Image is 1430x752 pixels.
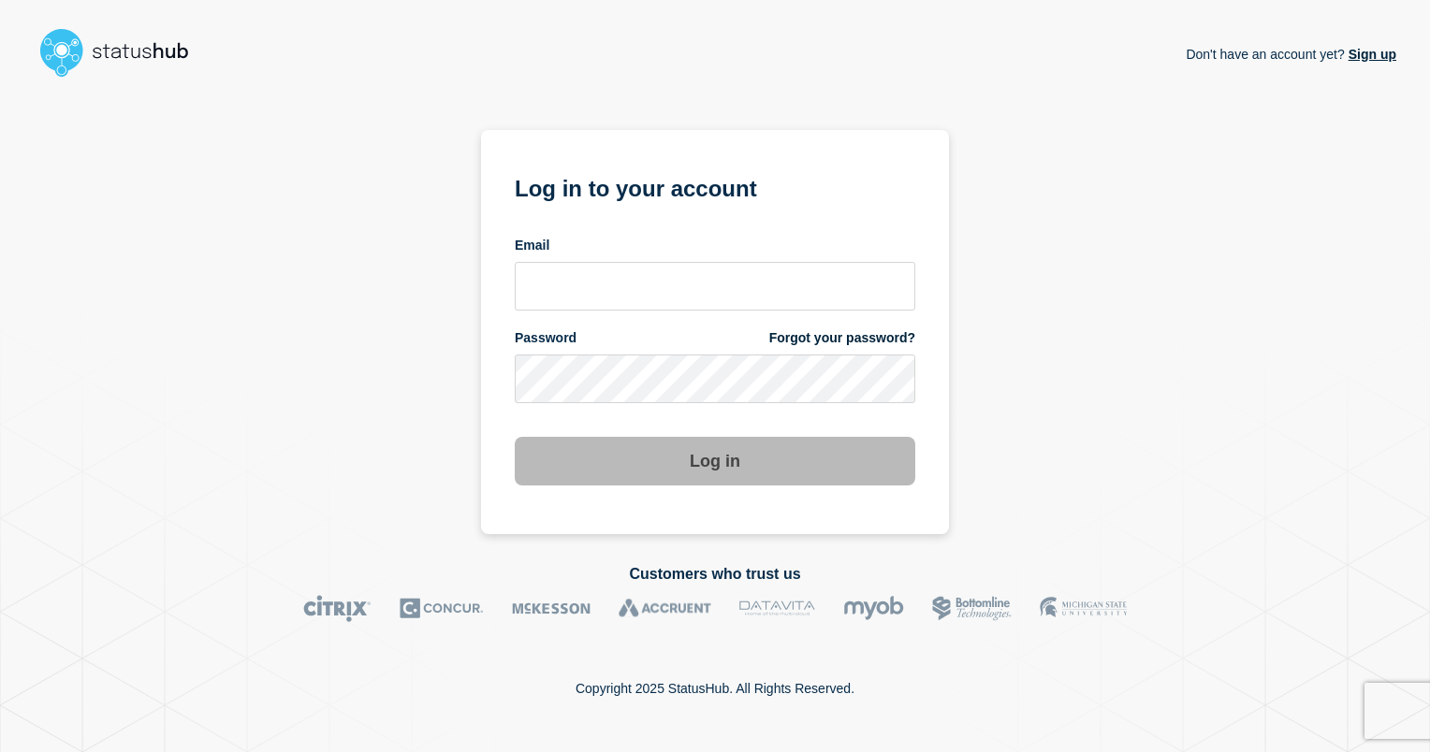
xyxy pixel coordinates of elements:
[932,595,1012,622] img: Bottomline logo
[843,595,904,622] img: myob logo
[34,22,212,82] img: StatusHub logo
[739,595,815,622] img: DataVita logo
[303,595,372,622] img: Citrix logo
[515,169,915,204] h1: Log in to your account
[400,595,484,622] img: Concur logo
[512,595,591,622] img: McKesson logo
[1186,32,1396,77] p: Don't have an account yet?
[515,237,549,254] span: Email
[576,681,854,696] p: Copyright 2025 StatusHub. All Rights Reserved.
[769,329,915,347] a: Forgot your password?
[1345,47,1396,62] a: Sign up
[34,566,1396,583] h2: Customers who trust us
[515,329,576,347] span: Password
[619,595,711,622] img: Accruent logo
[1040,595,1127,622] img: MSU logo
[515,262,915,311] input: email input
[515,437,915,485] button: Log in
[515,354,915,403] input: password input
